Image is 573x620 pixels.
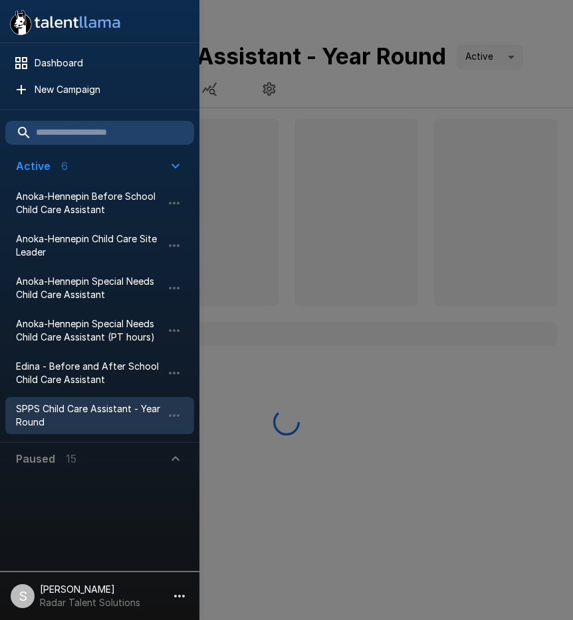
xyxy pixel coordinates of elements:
p: 15 [66,451,76,467]
div: Dashboard [5,51,194,75]
p: Active [16,158,51,174]
p: [PERSON_NAME] [40,583,140,596]
div: S [11,584,35,608]
span: Dashboard [35,56,183,70]
div: Edina - Before and After School Child Care Assistant [5,354,194,392]
span: Anoka-Hennepin Before School Child Care Assistant [16,190,162,216]
button: Active6 [5,150,194,182]
span: Anoka-Hennepin Special Needs Child Care Assistant (PT hours) [16,317,162,344]
span: Anoka-Hennepin Special Needs Child Care Assistant [16,275,162,301]
span: SPPS Child Care Assistant - Year Round [16,402,162,429]
div: New Campaign [5,78,194,102]
p: Paused [16,451,55,467]
div: Anoka-Hennepin Special Needs Child Care Assistant [5,270,194,307]
p: Radar Talent Solutions [40,596,140,609]
span: Edina - Before and After School Child Care Assistant [16,360,162,386]
span: New Campaign [35,83,183,96]
span: Anoka-Hennepin Child Care Site Leader [16,232,162,259]
div: SPPS Child Care Assistant - Year Round [5,397,194,434]
p: 6 [61,158,68,174]
button: Paused15 [5,443,194,475]
div: Anoka-Hennepin Before School Child Care Assistant [5,185,194,222]
div: Anoka-Hennepin Child Care Site Leader [5,227,194,264]
div: Anoka-Hennepin Special Needs Child Care Assistant (PT hours) [5,312,194,349]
